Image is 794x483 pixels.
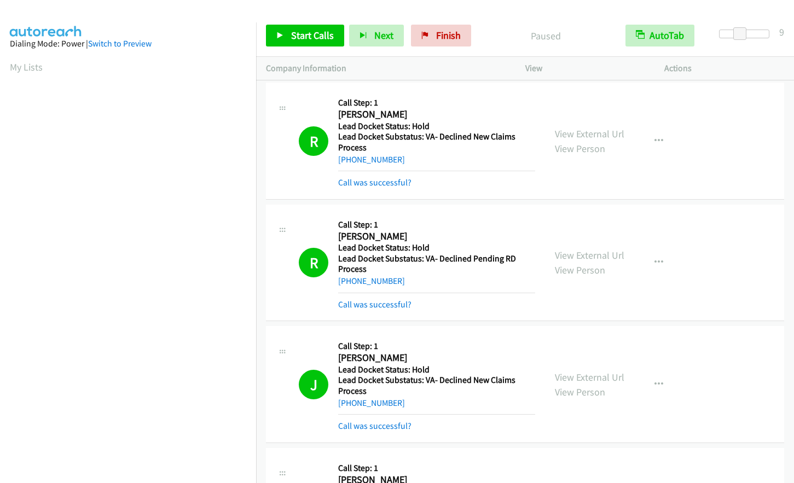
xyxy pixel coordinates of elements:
h1: J [299,370,328,399]
h5: Call Step: 1 [338,219,535,230]
a: Call was successful? [338,421,412,431]
a: [PHONE_NUMBER] [338,398,405,408]
a: Switch to Preview [88,38,152,49]
h5: Lead Docket Substatus: VA- Declined New Claims Process [338,131,535,153]
iframe: Resource Center [762,198,794,285]
div: Dialing Mode: Power | [10,37,246,50]
h5: Lead Docket Substatus: VA- Declined Pending RD Process [338,253,535,275]
h5: Lead Docket Substatus: VA- Declined New Claims Process [338,375,535,396]
h1: R [299,126,328,156]
h5: Lead Docket Status: Hold [338,364,535,375]
a: Call was successful? [338,177,412,188]
p: Actions [664,62,784,75]
a: View External Url [555,371,624,383]
button: Next [349,25,404,46]
a: Call was successful? [338,299,412,310]
a: My Lists [10,61,43,73]
h5: Lead Docket Status: Hold [338,242,535,253]
a: View External Url [555,127,624,140]
h2: [PERSON_NAME] [338,352,531,364]
p: Paused [486,28,606,43]
span: Finish [436,29,461,42]
a: Start Calls [266,25,344,46]
p: Company Information [266,62,506,75]
p: View [525,62,645,75]
a: View Person [555,142,605,155]
a: View Person [555,386,605,398]
h5: Lead Docket Status: Hold [338,121,535,132]
h5: Call Step: 1 [338,97,535,108]
span: Start Calls [291,29,334,42]
button: AutoTab [625,25,694,46]
h2: [PERSON_NAME] [338,230,531,243]
h5: Call Step: 1 [338,341,535,352]
div: 9 [779,25,784,39]
a: View Person [555,264,605,276]
a: Finish [411,25,471,46]
a: [PHONE_NUMBER] [338,276,405,286]
a: [PHONE_NUMBER] [338,154,405,165]
h1: R [299,248,328,277]
h5: Call Step: 1 [338,463,535,474]
h2: [PERSON_NAME] [338,108,531,121]
a: View External Url [555,249,624,261]
span: Next [374,29,393,42]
